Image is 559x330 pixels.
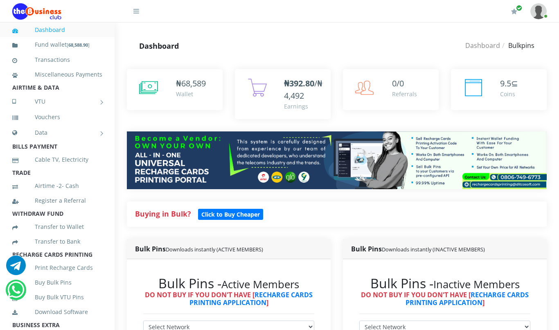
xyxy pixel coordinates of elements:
span: 68,589 [181,78,206,89]
i: Renew/Upgrade Subscription [511,8,517,15]
a: 0/0 Referrals [343,69,439,110]
span: Renew/Upgrade Subscription [516,5,522,11]
a: ₦68,589 Wallet [127,69,223,110]
a: Print Recharge Cards [12,258,102,277]
div: Wallet [176,90,206,98]
img: multitenant_rcp.png [127,131,547,189]
a: Chat for support [7,286,24,300]
strong: Bulk Pins [351,244,485,253]
strong: Dashboard [139,41,179,51]
div: ₦ [176,77,206,90]
a: Dashboard [12,20,102,39]
strong: DO NOT BUY IF YOU DON'T HAVE [ ] [145,290,313,307]
a: Register a Referral [12,191,102,210]
a: Vouchers [12,108,102,127]
small: [ ] [67,42,90,48]
small: Downloads instantly (INACTIVE MEMBERS) [382,246,485,253]
span: 9.5 [500,78,511,89]
a: Fund wallet[68,588.90] [12,35,102,54]
a: RECHARGE CARDS PRINTING APPLICATION [406,290,529,307]
b: ₦392.80 [284,78,314,89]
a: Chat for support [6,262,26,275]
a: Download Software [12,303,102,321]
a: Miscellaneous Payments [12,65,102,84]
a: Dashboard [465,41,500,50]
small: Active Members [221,277,299,292]
img: Logo [12,3,61,20]
a: Buy Bulk VTU Pins [12,288,102,307]
h2: Bulk Pins - [143,276,314,291]
span: /₦4,492 [284,78,322,101]
strong: Bulk Pins [135,244,263,253]
b: Click to Buy Cheaper [201,210,260,218]
small: Downloads instantly (ACTIVE MEMBERS) [166,246,263,253]
a: Transfer to Bank [12,232,102,251]
h2: Bulk Pins - [359,276,530,291]
a: Data [12,122,102,143]
a: ₦392.80/₦4,492 Earnings [235,69,331,119]
a: Transactions [12,50,102,69]
a: RECHARGE CARDS PRINTING APPLICATION [189,290,313,307]
small: Inactive Members [433,277,520,292]
img: User [530,3,547,19]
a: Buy Bulk Pins [12,273,102,292]
div: ⊆ [500,77,518,90]
a: Transfer to Wallet [12,217,102,236]
li: Bulkpins [500,41,534,50]
div: Referrals [392,90,417,98]
a: Click to Buy Cheaper [198,209,263,219]
div: Earnings [284,102,322,111]
span: 0/0 [392,78,404,89]
strong: Buying in Bulk? [135,209,191,219]
a: Cable TV, Electricity [12,150,102,169]
strong: DO NOT BUY IF YOU DON'T HAVE [ ] [361,290,529,307]
a: Airtime -2- Cash [12,176,102,195]
div: Coins [500,90,518,98]
b: 68,588.90 [68,42,88,48]
a: VTU [12,91,102,112]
